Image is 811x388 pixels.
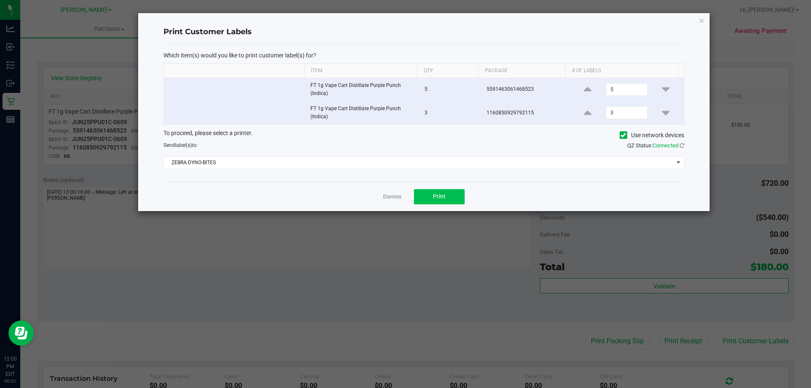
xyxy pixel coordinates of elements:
[304,64,417,78] th: Item
[175,142,192,148] span: label(s)
[417,64,478,78] th: Qty
[482,101,570,124] td: 1160850929792115
[414,189,465,204] button: Print
[419,78,482,101] td: 5
[653,142,678,149] span: Connected
[157,129,691,141] div: To proceed, please select a printer.
[478,64,565,78] th: Package
[620,131,684,140] label: Use network devices
[163,52,684,59] p: Which item(s) would you like to print customer label(s) for?
[163,27,684,38] h4: Print Customer Labels
[383,193,401,201] a: Dismiss
[164,157,673,168] span: ZEBRA-DYNO-BITES
[163,142,198,148] span: Send to:
[482,78,570,101] td: 5591463061468523
[419,101,482,124] td: 3
[627,142,684,149] span: QZ Status:
[305,78,419,101] td: FT 1g Vape Cart Distillate Purple Punch (Indica)
[305,101,419,124] td: FT 1g Vape Cart Distillate Purple Punch (Indica)
[565,64,678,78] th: # of labels
[8,320,34,346] iframe: Resource center
[433,193,446,200] span: Print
